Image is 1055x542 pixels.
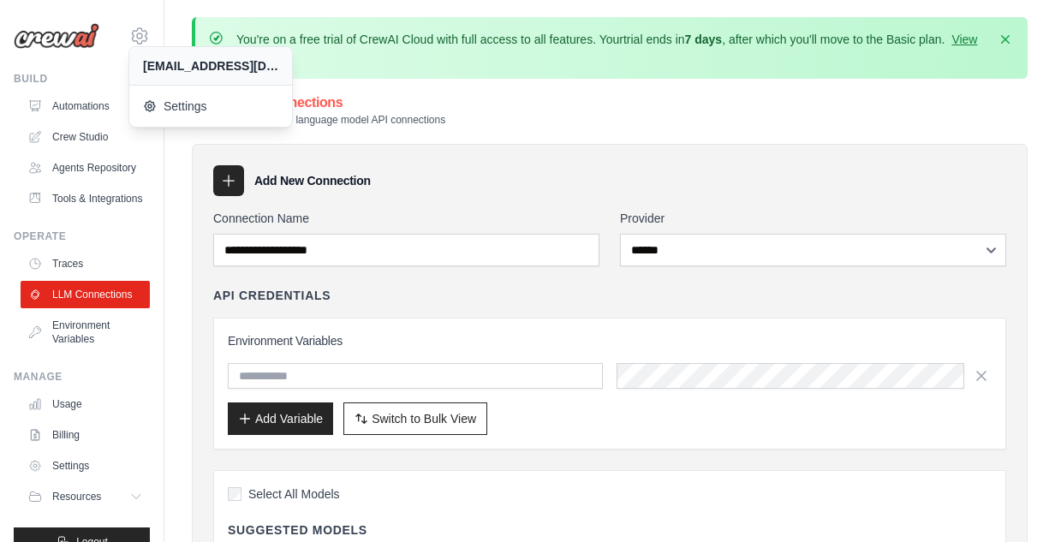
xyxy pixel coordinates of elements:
a: Traces [21,250,150,277]
a: LLM Connections [21,281,150,308]
ya-tr-span: Select All Models [248,487,340,501]
ya-tr-span: Tools & Integrations [52,192,142,205]
button: Add Variable [228,402,333,435]
a: Billing [21,421,150,449]
a: Usage [21,390,150,418]
ya-tr-span: Traces [52,257,83,271]
ya-tr-span: Suggested Models [228,523,367,537]
a: Tools & Integrations [21,185,150,212]
ya-tr-span: , after which you'll move to the Basic plan. [722,33,945,46]
ya-tr-span: Build [14,73,48,85]
ya-tr-span: Add New Connection [254,174,371,188]
ya-tr-span: Environment Variables [228,334,343,348]
a: Environment Variables [21,312,150,353]
button: Resources [21,483,150,510]
ya-tr-span: Environment Variables [52,319,143,346]
ya-tr-span: Connection Name [213,211,309,225]
ya-tr-span: Agents Repository [52,161,136,175]
ya-tr-span: Billing [52,428,80,442]
button: Switch to Bulk View [343,402,487,435]
img: Logo [14,23,99,49]
ya-tr-span: Switch to Bulk View [372,412,476,426]
ya-tr-span: You're on a free trial of CrewAI Cloud with full access to all features. Your [236,33,623,46]
ya-tr-span: Manage your language model API connections [233,114,445,126]
ya-tr-span: Manage [14,371,63,383]
a: Settings [129,89,292,123]
ya-tr-span: Usage [52,397,82,411]
ya-tr-span: Provider [620,211,665,225]
ya-tr-span: Crew Studio [52,130,108,144]
ya-tr-span: Operate [14,230,66,242]
a: Settings [21,452,150,479]
ya-tr-span: 7 days [685,33,723,46]
div: [EMAIL_ADDRESS][DOMAIN_NAME] [143,57,278,74]
ya-tr-span: Automations [52,99,110,113]
a: Crew Studio [21,123,150,151]
a: Agents Repository [21,154,150,182]
ya-tr-span: trial ends in [623,33,685,46]
a: Automations [21,92,150,120]
ya-tr-span: Add Variable [255,410,323,427]
span: Settings [143,98,278,115]
ya-tr-span: API Credentials [213,289,331,302]
input: Select All Models [228,487,241,501]
ya-tr-span: Settings [52,459,89,473]
ya-tr-span: LLM Connections [52,288,132,301]
ya-tr-span: Resources [52,491,101,503]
